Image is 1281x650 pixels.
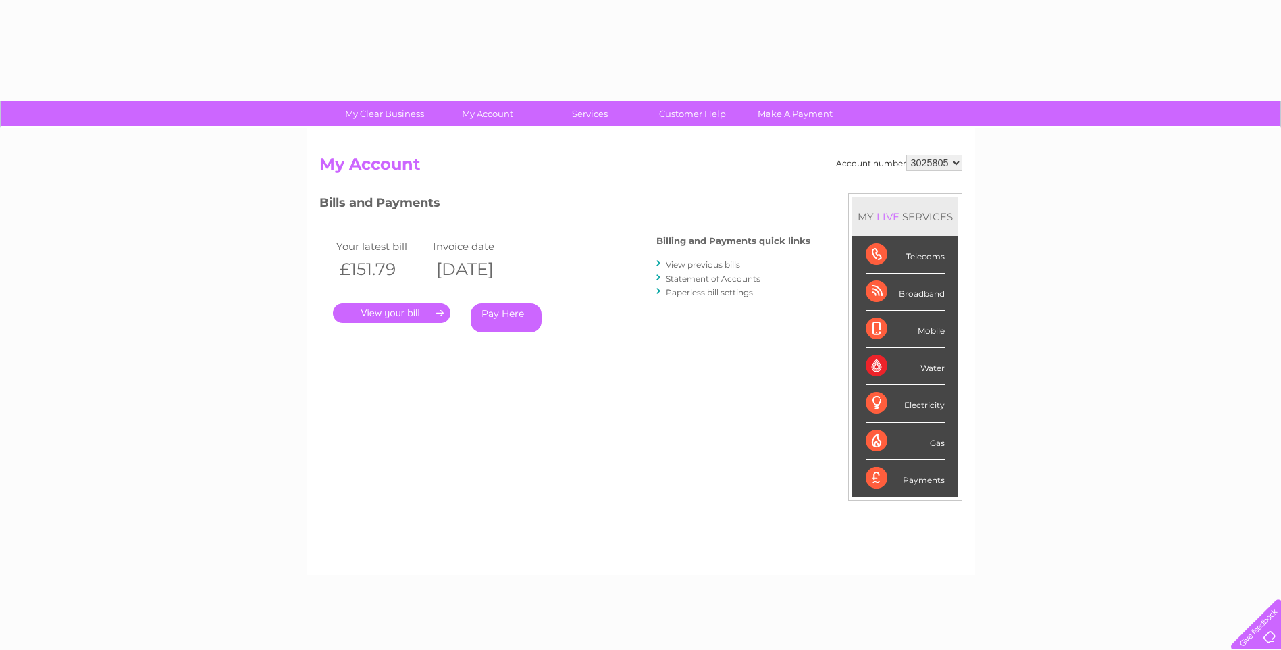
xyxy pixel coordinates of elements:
[333,255,430,283] th: £151.79
[666,259,740,270] a: View previous bills
[866,236,945,274] div: Telecoms
[432,101,543,126] a: My Account
[836,155,962,171] div: Account number
[637,101,748,126] a: Customer Help
[666,274,760,284] a: Statement of Accounts
[319,155,962,180] h2: My Account
[866,274,945,311] div: Broadband
[656,236,810,246] h4: Billing and Payments quick links
[333,237,430,255] td: Your latest bill
[429,237,527,255] td: Invoice date
[866,348,945,385] div: Water
[874,210,902,223] div: LIVE
[866,385,945,422] div: Electricity
[739,101,851,126] a: Make A Payment
[852,197,958,236] div: MY SERVICES
[666,287,753,297] a: Paperless bill settings
[866,423,945,460] div: Gas
[866,460,945,497] div: Payments
[333,303,450,323] a: .
[429,255,527,283] th: [DATE]
[329,101,440,126] a: My Clear Business
[471,303,542,332] a: Pay Here
[534,101,646,126] a: Services
[319,193,810,217] h3: Bills and Payments
[866,311,945,348] div: Mobile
